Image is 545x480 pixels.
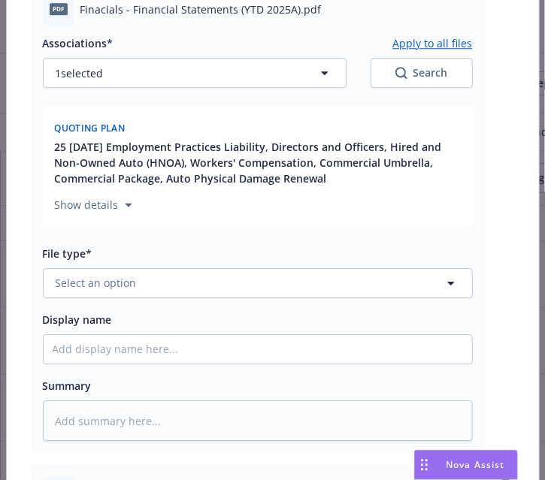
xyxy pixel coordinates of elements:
[414,450,518,480] button: Nova Assist
[415,451,434,479] div: Drag to move
[371,58,473,88] button: SearchSearch
[43,312,112,327] span: Display name
[43,379,92,393] span: Summary
[395,67,407,79] svg: Search
[395,65,448,80] div: Search
[56,275,137,291] span: Select an option
[49,196,138,214] button: Show details
[80,2,322,17] span: Finacials - Financial Statements (YTD 2025A).pdf
[50,3,68,14] span: pdf
[446,458,505,471] span: Nova Assist
[43,36,114,50] span: Associations*
[43,268,473,298] button: Select an option
[43,58,347,88] button: 1selected
[55,122,126,134] span: Quoting plan
[56,65,104,81] span: 1 selected
[55,139,464,186] button: 25 [DATE] Employment Practices Liability, Directors and Officers, Hired and Non-Owned Auto (HNOA)...
[43,246,92,261] span: File type*
[44,335,472,364] input: Add display name here...
[393,34,473,52] button: Apply to all files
